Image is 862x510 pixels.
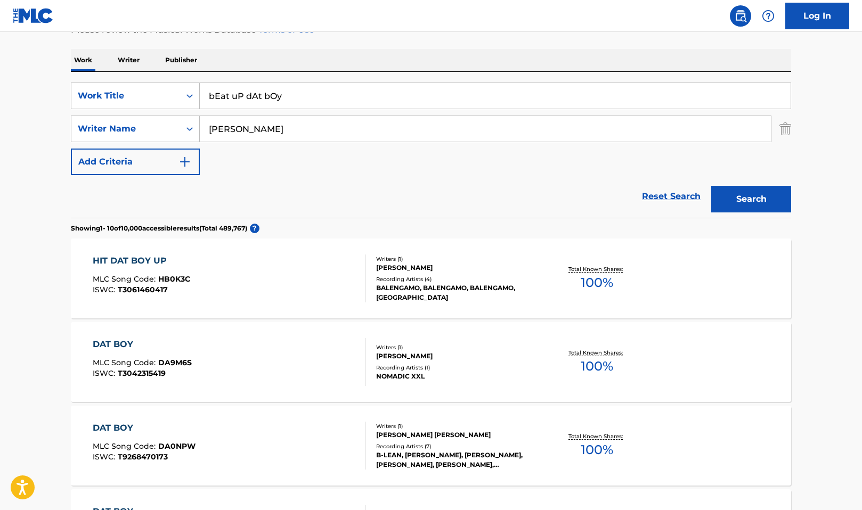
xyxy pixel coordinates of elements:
[637,185,706,208] a: Reset Search
[71,49,95,71] p: Work
[93,452,118,462] span: ISWC :
[158,441,196,451] span: DA0NPW
[178,155,191,168] img: 9d2ae6d4665cec9f34b9.svg
[118,285,168,294] span: T3061460417
[118,452,168,462] span: T9268470173
[376,372,537,381] div: NOMADIC XXL
[581,440,613,459] span: 100 %
[734,10,747,22] img: search
[71,83,791,218] form: Search Form
[78,89,174,102] div: Work Title
[581,273,613,292] span: 100 %
[93,368,118,378] span: ISWC :
[93,441,158,451] span: MLC Song Code :
[71,149,200,175] button: Add Criteria
[71,322,791,402] a: DAT BOYMLC Song Code:DA9M6SISWC:T3042315419Writers (1)[PERSON_NAME]Recording Artists (1)NOMADIC X...
[376,255,537,263] div: Writers ( 1 )
[93,422,196,434] div: DAT BOY
[93,254,190,267] div: HIT DAT BOY UP
[115,49,143,71] p: Writer
[376,442,537,450] div: Recording Artists ( 7 )
[376,450,537,470] div: B-LEAN, [PERSON_NAME], [PERSON_NAME], [PERSON_NAME], [PERSON_NAME], [PERSON_NAME]
[581,357,613,376] span: 100 %
[568,265,625,273] p: Total Known Shares:
[118,368,166,378] span: T3042315419
[93,338,192,351] div: DAT BOY
[71,224,247,233] p: Showing 1 - 10 of 10,000 accessible results (Total 489,767 )
[376,351,537,361] div: [PERSON_NAME]
[568,349,625,357] p: Total Known Shares:
[93,358,158,367] span: MLC Song Code :
[250,224,259,233] span: ?
[93,285,118,294] span: ISWC :
[158,358,192,367] span: DA9M6S
[568,432,625,440] p: Total Known Shares:
[376,430,537,440] div: [PERSON_NAME] [PERSON_NAME]
[93,274,158,284] span: MLC Song Code :
[376,263,537,273] div: [PERSON_NAME]
[376,343,537,351] div: Writers ( 1 )
[162,49,200,71] p: Publisher
[711,186,791,212] button: Search
[158,274,190,284] span: HB0K3C
[762,10,775,22] img: help
[78,122,174,135] div: Writer Name
[785,3,849,29] a: Log In
[376,283,537,302] div: BALENGAMO, BALENGAMO, BALENGAMO, [GEOGRAPHIC_DATA]
[71,406,791,486] a: DAT BOYMLC Song Code:DA0NPWISWC:T9268470173Writers (1)[PERSON_NAME] [PERSON_NAME]Recording Artist...
[376,275,537,283] div: Recording Artists ( 4 )
[779,116,791,142] img: Delete Criterion
[13,8,54,23] img: MLC Logo
[758,5,779,27] div: Help
[376,422,537,430] div: Writers ( 1 )
[71,238,791,318] a: HIT DAT BOY UPMLC Song Code:HB0K3CISWC:T3061460417Writers (1)[PERSON_NAME]Recording Artists (4)BA...
[376,364,537,372] div: Recording Artists ( 1 )
[730,5,751,27] a: Public Search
